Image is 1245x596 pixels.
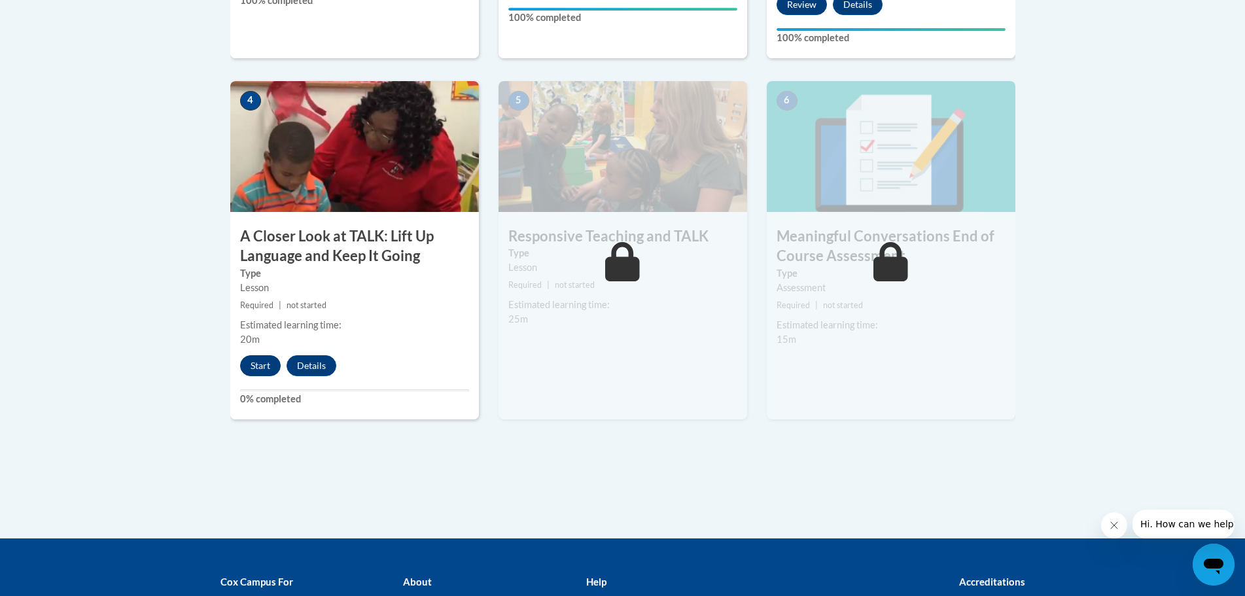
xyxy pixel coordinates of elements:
span: Required [508,280,542,290]
div: Your progress [777,28,1006,31]
img: Course Image [767,81,1015,212]
span: not started [287,300,326,310]
div: Lesson [508,260,737,275]
span: not started [823,300,863,310]
div: Estimated learning time: [240,318,469,332]
span: 25m [508,313,528,324]
span: not started [555,280,595,290]
span: Required [777,300,810,310]
span: | [279,300,281,310]
span: 6 [777,91,798,111]
span: | [815,300,818,310]
b: About [403,576,432,587]
div: Your progress [508,8,737,10]
b: Help [586,576,606,587]
button: Start [240,355,281,376]
span: 20m [240,334,260,345]
iframe: Button to launch messaging window [1193,544,1235,586]
label: 0% completed [240,392,469,406]
span: 15m [777,334,796,345]
label: 100% completed [777,31,1006,45]
span: | [547,280,550,290]
img: Course Image [230,81,479,212]
iframe: Message from company [1132,510,1235,538]
h3: A Closer Look at TALK: Lift Up Language and Keep It Going [230,226,479,267]
label: Type [777,266,1006,281]
span: 4 [240,91,261,111]
img: Course Image [499,81,747,212]
button: Details [287,355,336,376]
h3: Meaningful Conversations End of Course Assessment [767,226,1015,267]
label: Type [508,246,737,260]
b: Accreditations [959,576,1025,587]
iframe: Close message [1101,512,1127,538]
h3: Responsive Teaching and TALK [499,226,747,247]
b: Cox Campus For [220,576,293,587]
label: Type [240,266,469,281]
label: 100% completed [508,10,737,25]
div: Estimated learning time: [777,318,1006,332]
div: Estimated learning time: [508,298,737,312]
span: 5 [508,91,529,111]
div: Lesson [240,281,469,295]
div: Assessment [777,281,1006,295]
span: Required [240,300,273,310]
span: Hi. How can we help? [8,9,106,20]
